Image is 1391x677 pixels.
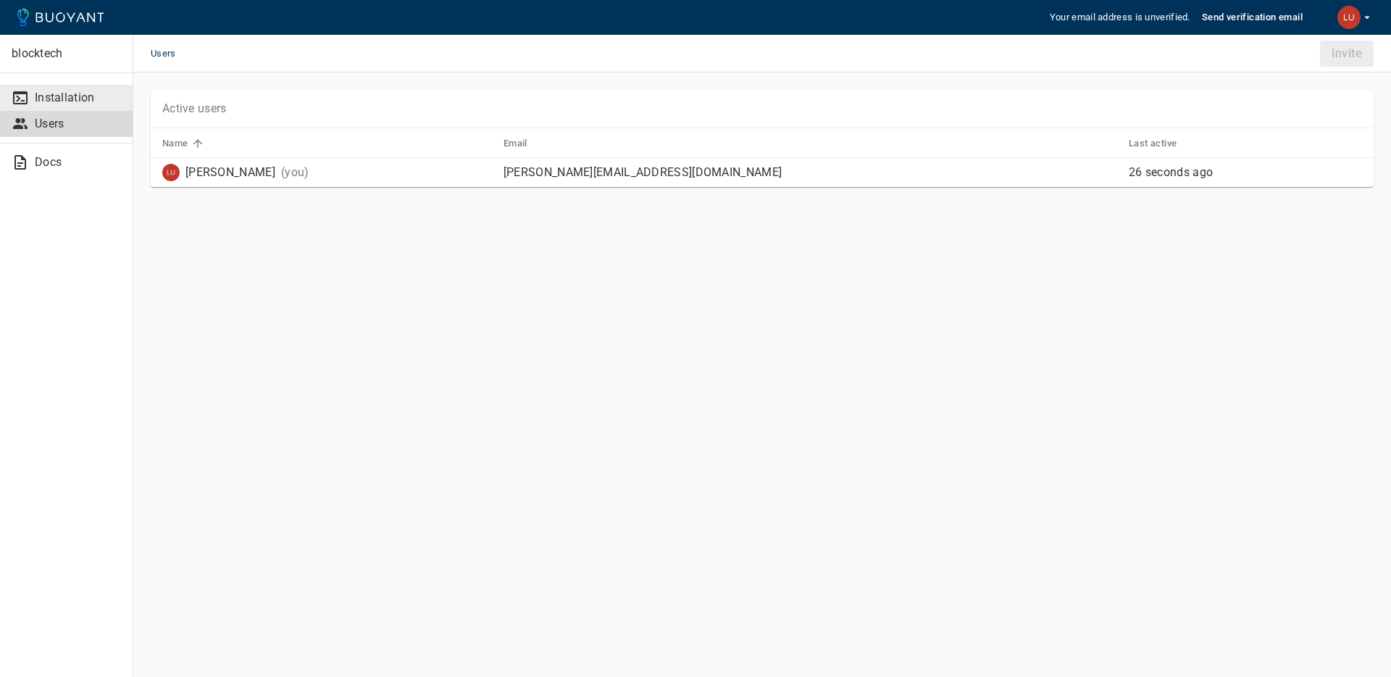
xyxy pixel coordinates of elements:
div: lucas [162,164,275,181]
p: [PERSON_NAME][EMAIL_ADDRESS][DOMAIN_NAME] [504,165,1117,180]
span: Email [504,137,546,150]
img: lucas [1337,6,1361,29]
div: Before inviting users, you must verify your email address [1320,41,1374,67]
h5: Send verification email [1202,12,1303,23]
span: Users [151,35,193,72]
h5: Last active [1129,138,1177,149]
p: Installation [35,91,121,105]
h5: Name [162,138,188,149]
p: [PERSON_NAME] [185,165,275,180]
button: Send verification email [1196,7,1308,28]
p: Docs [35,155,121,170]
p: blocktech [12,46,121,61]
p: Users [35,117,121,131]
span: Name [162,137,207,150]
p: (you) [281,165,309,180]
span: Your email address is unverified. [1050,12,1190,23]
img: lucas.x@blockcustody.com [162,164,180,181]
span: Last active [1129,137,1195,150]
relative-time: 26 seconds ago [1129,165,1213,179]
h5: Email [504,138,527,149]
span: Fri, 12 Sep 2025 10:35:48 GMT+8 / Fri, 12 Sep 2025 02:35:48 UTC [1129,165,1213,179]
p: Active users [162,101,227,116]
